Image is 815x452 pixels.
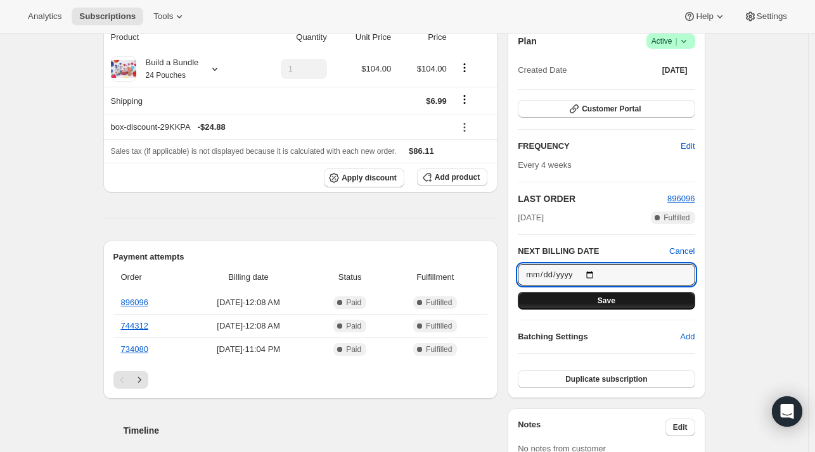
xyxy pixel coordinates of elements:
span: Settings [757,11,787,22]
span: Apply discount [342,173,397,183]
button: Analytics [20,8,69,25]
button: Next [131,371,148,389]
a: 744312 [121,321,148,330]
h2: Payment attempts [113,251,488,263]
th: Unit Price [331,23,395,51]
span: [DATE] · 12:08 AM [188,296,309,309]
a: 734080 [121,344,148,354]
h2: Timeline [124,424,498,437]
span: [DATE] [518,211,544,224]
button: Edit [673,136,702,156]
button: Apply discount [324,168,404,187]
button: Product actions [454,61,475,75]
a: 896096 [121,298,148,307]
span: Active [651,35,690,47]
button: [DATE] [655,61,695,79]
span: Add [680,330,695,343]
span: Billing date [188,271,309,284]
button: Duplicate subscription [518,370,695,388]
span: Fulfillment [390,271,480,284]
button: Save [518,292,695,310]
span: $6.99 [426,96,447,106]
span: Status [317,271,383,284]
span: - $24.88 [198,121,226,134]
th: Product [103,23,251,51]
nav: Pagination [113,371,488,389]
div: Open Intercom Messenger [772,396,802,427]
span: Every 4 weeks [518,160,572,170]
span: Help [696,11,713,22]
button: Edit [665,418,695,436]
span: Paid [346,344,361,355]
h6: Batching Settings [518,330,680,343]
th: Quantity [250,23,330,51]
span: Subscriptions [79,11,136,22]
span: Fulfilled [664,213,690,223]
span: [DATE] · 12:08 AM [188,320,309,332]
span: [DATE] [662,65,688,75]
span: Edit [673,422,688,432]
button: Add [672,327,702,347]
h2: Plan [518,35,537,47]
span: Duplicate subscription [565,374,647,384]
button: Cancel [669,245,695,258]
span: $104.00 [361,64,391,73]
span: Tools [153,11,173,22]
span: Save [598,296,615,306]
small: 24 Pouches [146,71,186,80]
button: Shipping actions [454,92,475,106]
span: Paid [346,321,361,331]
span: Add product [435,172,480,182]
span: Fulfilled [426,298,452,308]
button: Settings [736,8,795,25]
span: Paid [346,298,361,308]
span: [DATE] · 11:04 PM [188,343,309,356]
h3: Notes [518,418,665,436]
button: 896096 [667,192,695,205]
span: $86.11 [409,146,434,156]
h2: NEXT BILLING DATE [518,245,669,258]
button: Customer Portal [518,100,695,118]
span: Sales tax (if applicable) is not displayed because it is calculated with each new order. [111,147,397,156]
span: Fulfilled [426,321,452,331]
h2: LAST ORDER [518,192,667,205]
span: Analytics [28,11,61,22]
button: Add product [417,168,487,186]
span: Created Date [518,64,567,77]
span: Fulfilled [426,344,452,355]
div: Build a Bundle [136,56,199,82]
button: Tools [146,8,193,25]
th: Price [395,23,451,51]
span: $104.00 [417,64,447,73]
span: Edit [681,140,695,153]
th: Shipping [103,87,251,115]
th: Order [113,263,184,291]
span: | [675,36,677,46]
span: Customer Portal [582,104,641,114]
button: Help [676,8,733,25]
button: Subscriptions [72,8,143,25]
h2: FREQUENCY [518,140,681,153]
div: box-discount-29KKPA [111,121,447,134]
a: 896096 [667,194,695,203]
